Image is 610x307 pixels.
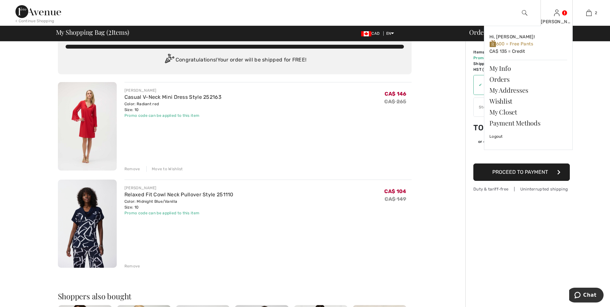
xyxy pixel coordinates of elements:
[474,104,552,110] div: Store Credit: 134.70
[124,210,233,216] div: Promo code can be applied to this item
[473,61,509,67] td: Shipping
[15,18,54,24] div: < Continue Shopping
[522,9,527,17] img: search the website
[146,166,183,172] div: Move to Wishlist
[489,128,567,144] a: Logout
[474,82,482,88] div: ✔
[573,9,605,17] a: 2
[163,54,176,67] img: Congratulation2.svg
[586,9,592,17] img: My Bag
[489,85,567,96] a: My Addresses
[489,34,535,40] span: Hi, [PERSON_NAME]!
[473,186,570,192] div: Duty & tariff-free | Uninterrupted shipping
[473,55,509,61] td: Promo code
[124,199,233,210] div: Color: Midnight Blue/Vanilla Size: 10
[58,180,117,268] img: Relaxed Fit Cowl Neck Pullover Style 251110
[489,96,567,107] a: Wishlist
[124,94,222,100] a: Casual V-Neck Mini Dress Style 252163
[124,191,233,198] a: Relaxed Fit Cowl Neck Pullover Style 251110
[473,163,570,181] button: Proceed to Payment
[489,40,496,48] img: loyalty_logo_r.svg
[361,31,371,36] img: Canadian Dollar
[384,98,406,105] s: CA$ 265
[108,27,112,36] span: 2
[489,117,567,128] a: Payment Methods
[554,10,560,16] a: Sign In
[58,292,412,300] h2: Shoppers also bought
[569,288,604,304] iframe: Opens a widget where you can chat to one of our agents
[58,82,117,171] img: Casual V-Neck Mini Dress Style 252163
[489,31,567,57] a: Hi, [PERSON_NAME]! 600 = Free PantsCA$ 135 = Credit
[489,107,567,117] a: My Closet
[473,147,570,161] iframe: PayPal-paypal
[385,91,406,97] span: CA$ 146
[554,9,560,17] img: My Info
[461,29,606,35] div: Order Summary
[473,67,509,72] td: HST (13%)
[124,166,140,172] div: Remove
[489,63,567,74] a: My Info
[15,5,61,18] img: 1ère Avenue
[386,31,394,36] span: EN
[66,54,404,67] div: Congratulations! Your order will be shipped for FREE!
[473,139,570,147] div: or 4 payments ofCA$ 52.97withSezzle Click to learn more about Sezzle
[489,41,533,47] span: 600 = Free Pants
[541,18,572,25] div: [PERSON_NAME]
[56,29,130,35] span: My Shopping Bag ( Items)
[385,196,406,202] s: CA$ 149
[489,74,567,85] a: Orders
[384,188,406,194] span: CA$ 104
[124,101,222,113] div: Color: Radiant red Size: 10
[595,10,597,16] span: 2
[492,169,548,175] span: Proceed to Payment
[124,113,222,118] div: Promo code can be applied to this item
[124,263,140,269] div: Remove
[361,31,382,36] span: CAD
[473,117,509,139] td: Total
[124,88,222,93] div: [PERSON_NAME]
[473,49,509,55] td: Items ( )
[124,185,233,191] div: [PERSON_NAME]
